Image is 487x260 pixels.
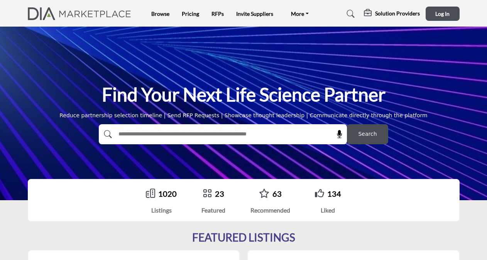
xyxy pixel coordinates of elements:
button: Search [347,124,388,144]
i: Go to Liked [315,189,324,198]
button: Log In [426,7,460,21]
a: Go to Featured [203,189,212,199]
a: Search [339,8,360,20]
h5: Solution Providers [375,10,420,17]
h2: FEATURED LISTINGS [192,231,295,244]
h1: Find Your Next Life Science Partner [102,83,386,106]
div: Featured [201,206,225,215]
span: Log In [435,10,450,17]
span: Search [358,130,377,138]
div: Recommended [250,206,290,215]
a: 134 [327,189,341,198]
div: Solution Providers [364,9,420,19]
a: Invite Suppliers [236,10,273,17]
a: More [286,8,314,19]
a: Pricing [182,10,199,17]
a: 23 [215,189,224,198]
div: Listings [146,206,177,215]
img: Site Logo [28,7,135,20]
a: Browse [151,10,169,17]
div: Liked [315,206,341,215]
a: Go to Recommended [259,189,269,199]
div: Reduce partnership selection timeline | Send RFP Requests | Showcase thought leadership | Communi... [59,111,428,120]
a: 63 [272,189,282,198]
a: 1020 [158,189,177,198]
a: RFPs [211,10,224,17]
